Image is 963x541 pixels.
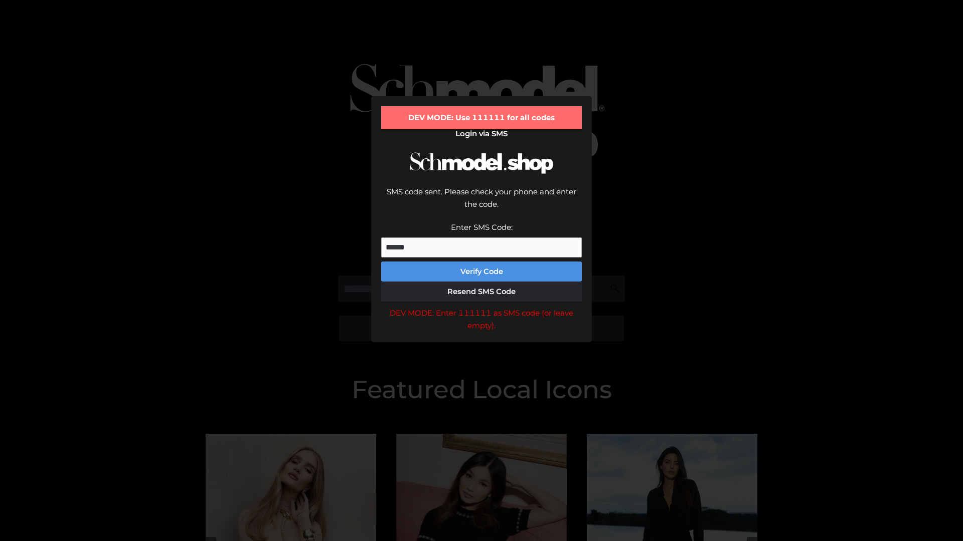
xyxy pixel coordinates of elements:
label: Enter SMS Code: [451,222,513,232]
div: DEV MODE: Use 111111 for all codes [381,106,582,129]
div: SMS code sent. Please check your phone and enter the code. [381,185,582,221]
button: Resend SMS Code [381,282,582,302]
div: DEV MODE: Enter 111111 as SMS code (or leave empty). [381,307,582,332]
button: Verify Code [381,261,582,282]
h2: Login via SMS [381,129,582,138]
img: Schmodel Logo [406,143,557,183]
